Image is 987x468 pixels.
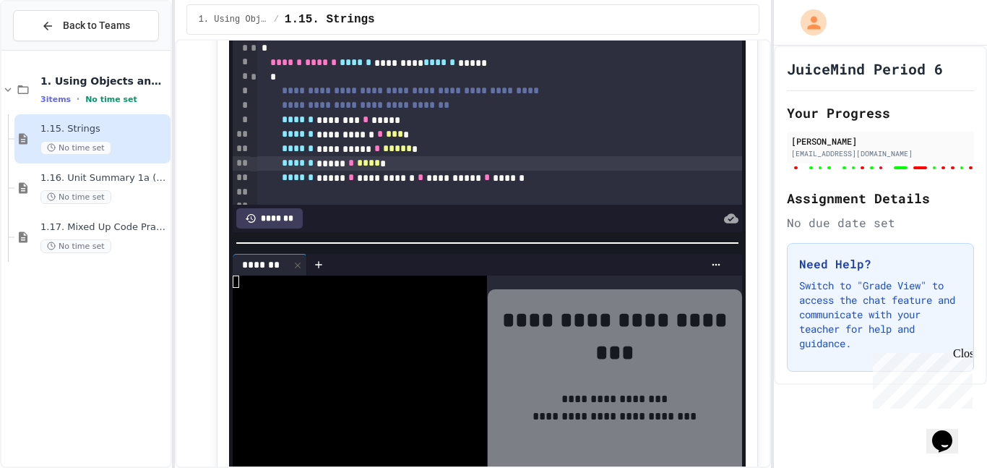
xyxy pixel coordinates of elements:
[40,221,168,234] span: 1.17. Mixed Up Code Practice 1.1-1.6
[13,10,159,41] button: Back to Teams
[274,14,279,25] span: /
[791,148,970,159] div: [EMAIL_ADDRESS][DOMAIN_NAME]
[63,18,130,33] span: Back to Teams
[85,95,137,104] span: No time set
[6,6,100,92] div: Chat with us now!Close
[799,278,962,351] p: Switch to "Grade View" to access the chat feature and communicate with your teacher for help and ...
[199,14,268,25] span: 1. Using Objects and Methods
[787,103,974,123] h2: Your Progress
[40,239,111,253] span: No time set
[40,75,168,88] span: 1. Using Objects and Methods
[787,214,974,231] div: No due date set
[787,188,974,208] h2: Assignment Details
[926,410,973,454] iframe: chat widget
[785,6,830,39] div: My Account
[40,95,71,104] span: 3 items
[799,255,962,273] h3: Need Help?
[40,172,168,184] span: 1.16. Unit Summary 1a (1.1-1.6)
[867,347,973,409] iframe: chat widget
[77,93,79,105] span: •
[787,59,943,79] h1: JuiceMind Period 6
[40,190,111,204] span: No time set
[285,11,375,28] span: 1.15. Strings
[791,135,970,148] div: [PERSON_NAME]
[40,141,111,155] span: No time set
[40,123,168,135] span: 1.15. Strings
